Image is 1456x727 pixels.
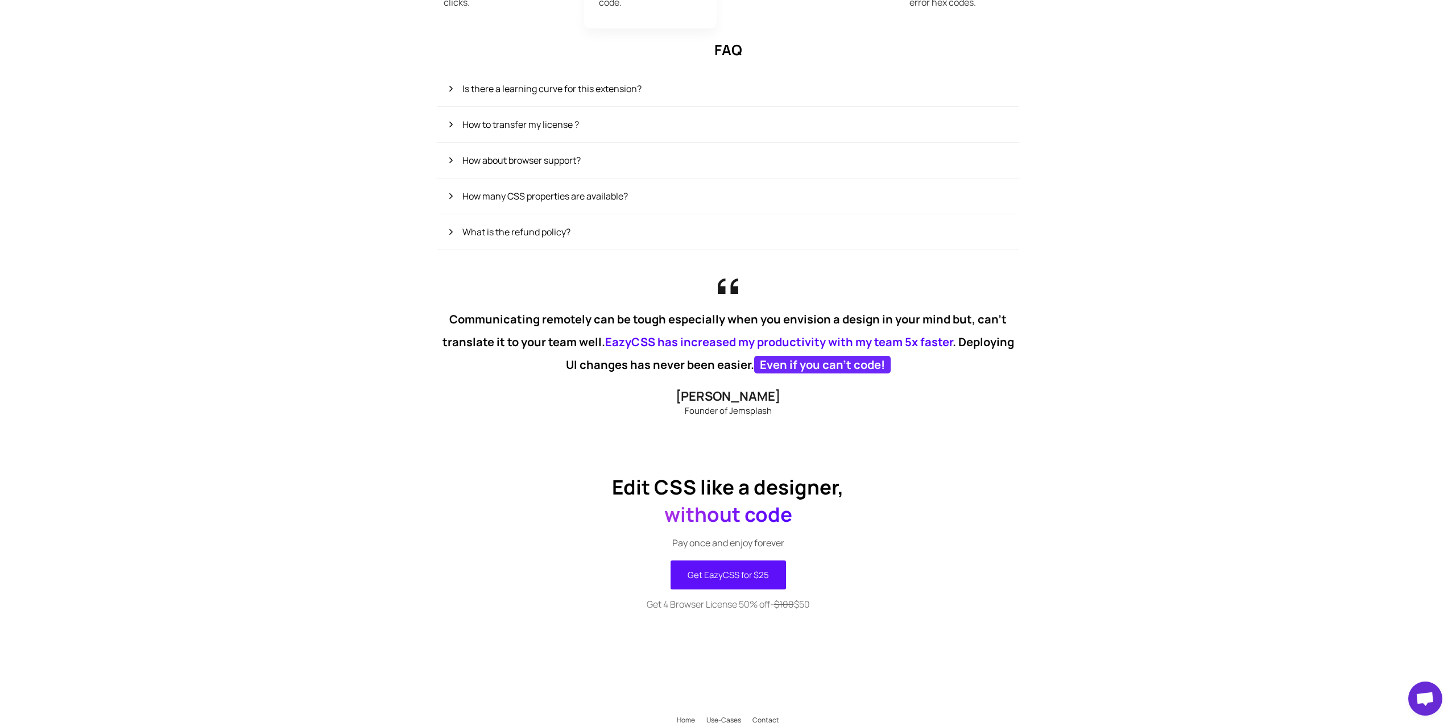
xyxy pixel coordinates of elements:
p: How to transfer my license ? [437,107,1019,143]
span: without code [664,501,792,528]
span: Get 4 Browser License 50% off [647,598,770,610]
button: Get EazyCSS for $25 [671,560,786,589]
p: What is the refund policy? [437,214,1019,250]
p: Communicating remotely can be tough especially when you envision a design in your mind but, can't... [437,308,1019,376]
span: Even if you can't code! [754,356,891,373]
p: How about browser support? [437,143,1019,178]
span: EazyCSS has increased my productivity with my team 5x faster [605,334,953,350]
a: Use-Cases [701,715,747,725]
h1: FAQ [146,40,1310,60]
p: Founder of Jemsplash [685,405,772,417]
p: Is there a learning curve for this extension? [437,71,1019,107]
a: Contact [747,715,785,725]
h1: Edit CSS like a designer, [437,473,1019,528]
p: [PERSON_NAME] [676,388,780,405]
strike: $100 [774,598,794,610]
p: How many CSS properties are available? [437,178,1019,214]
a: Home [671,715,701,725]
p: - $50 [437,598,1019,610]
p: Pay once and enjoy forever [437,537,1019,549]
div: Open chat [1408,682,1442,716]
